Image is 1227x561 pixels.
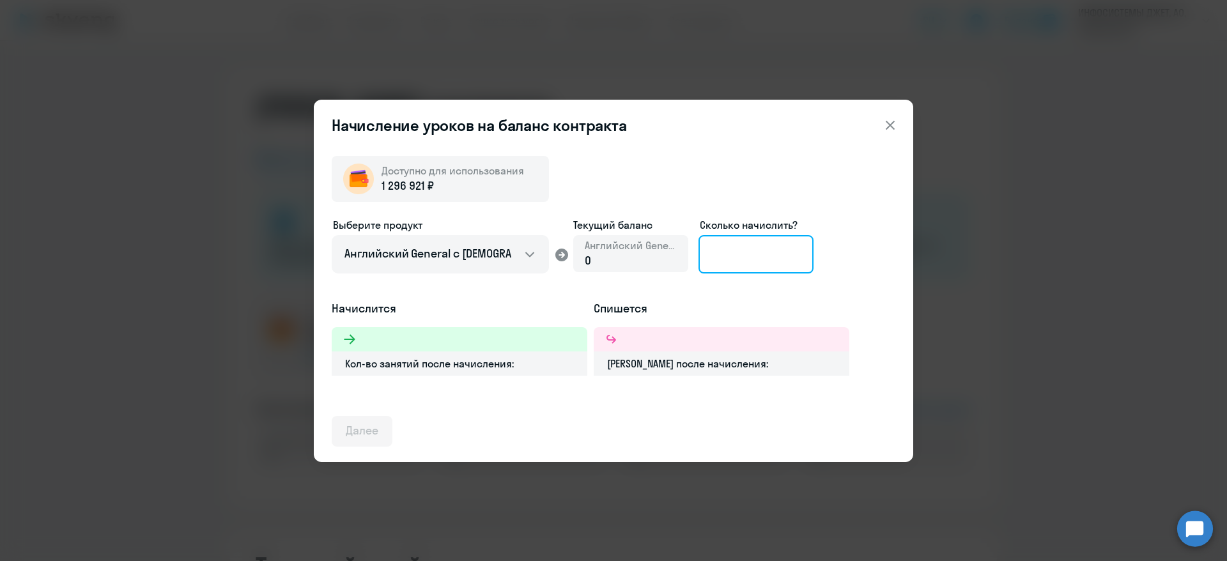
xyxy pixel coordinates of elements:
header: Начисление уроков на баланс контракта [314,115,913,135]
span: Выберите продукт [333,219,422,231]
img: wallet-circle.png [343,164,374,194]
span: Доступно для использования [382,164,524,177]
span: 1 296 921 ₽ [382,178,433,194]
span: 0 [585,253,591,268]
div: [PERSON_NAME] после начисления: [594,351,849,376]
span: Текущий баланс [573,217,688,233]
span: Английский General [585,238,677,252]
h5: Спишется [594,300,849,317]
h5: Начислится [332,300,587,317]
button: Далее [332,416,392,447]
div: Далее [346,422,378,439]
span: Сколько начислить? [700,219,798,231]
div: Кол-во занятий после начисления: [332,351,587,376]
